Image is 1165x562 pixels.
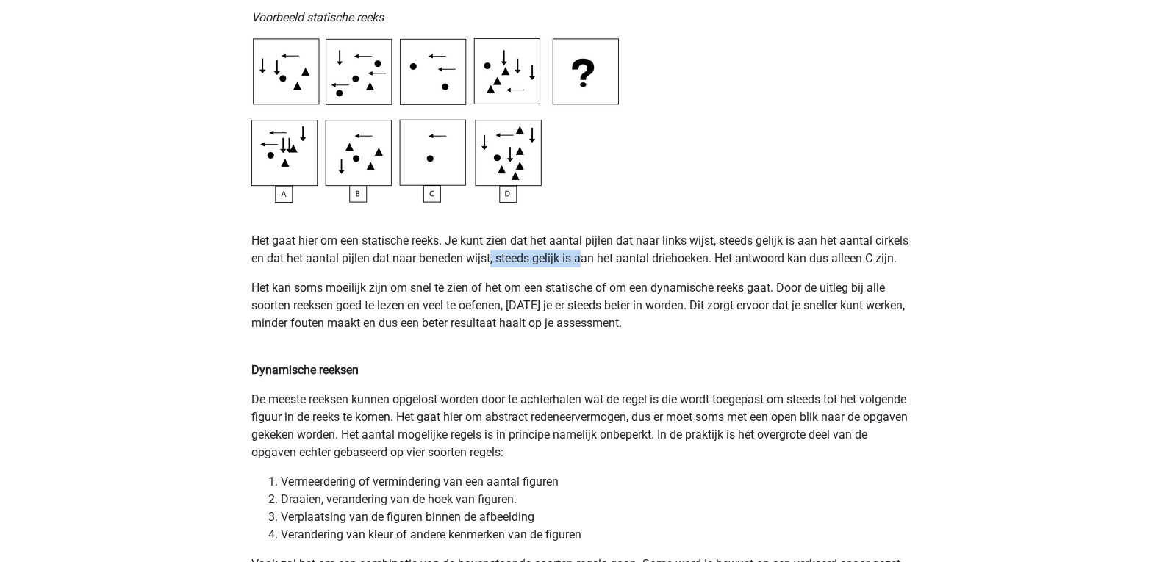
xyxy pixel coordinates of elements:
[251,10,384,24] i: Voorbeeld statische reeks
[251,232,914,267] p: Het gaat hier om een statische reeks. Je kunt zien dat het aantal pijlen dat naar links wijst, st...
[281,491,914,508] li: Draaien, verandering van de hoek van figuren.
[251,279,914,350] p: Het kan soms moeilijk zijn om snel te zien of het om een statische of om een dynamische reeks gaa...
[281,473,914,491] li: Vermeerdering of vermindering van een aantal figuren
[251,38,619,203] img: Inductive Reasoning Example2.svg
[251,391,914,461] p: De meeste reeksen kunnen opgelost worden door te achterhalen wat de regel is die wordt toegepast ...
[281,508,914,526] li: Verplaatsing van de figuren binnen de afbeelding
[281,526,914,544] li: Verandering van kleur of andere kenmerken van de figuren
[251,363,359,377] b: Dynamische reeksen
